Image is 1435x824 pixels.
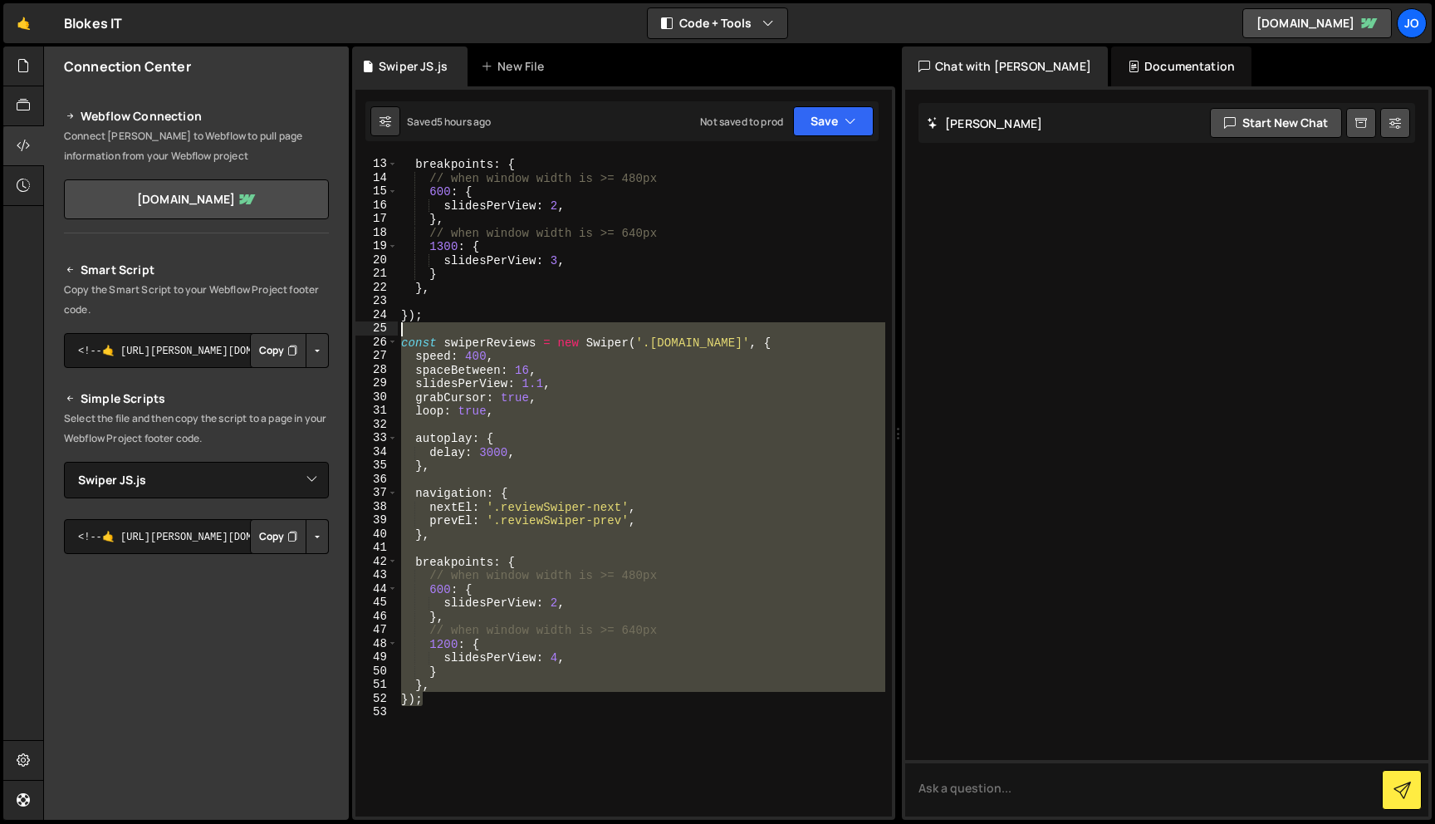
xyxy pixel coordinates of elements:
div: Blokes IT [64,13,122,33]
div: 5 hours ago [437,115,492,129]
h2: Simple Scripts [64,389,329,409]
div: 41 [355,541,398,555]
h2: Smart Script [64,260,329,280]
h2: [PERSON_NAME] [927,115,1042,131]
div: 35 [355,459,398,473]
div: New File [481,58,551,75]
p: Connect [PERSON_NAME] to Webflow to pull page information from your Webflow project [64,126,329,166]
div: Documentation [1111,47,1251,86]
div: 18 [355,226,398,240]
div: Swiper JS.js [379,58,448,75]
button: Copy [250,333,306,368]
button: Save [793,106,874,136]
div: 23 [355,294,398,308]
div: 15 [355,184,398,199]
div: 36 [355,473,398,487]
div: Chat with [PERSON_NAME] [902,47,1108,86]
div: 40 [355,527,398,542]
div: 37 [355,486,398,500]
div: 16 [355,199,398,213]
div: Button group with nested dropdown [250,333,329,368]
div: 49 [355,650,398,665]
p: Select the file and then copy the script to a page in your Webflow Project footer code. [64,409,329,449]
a: [DOMAIN_NAME] [1242,8,1392,38]
div: 13 [355,157,398,171]
p: Copy the Smart Script to your Webflow Project footer code. [64,280,329,320]
a: [DOMAIN_NAME] [64,179,329,219]
div: Not saved to prod [700,115,783,129]
div: 14 [355,171,398,185]
iframe: YouTube video player [64,581,331,731]
div: 45 [355,596,398,610]
div: 50 [355,665,398,679]
div: 33 [355,431,398,445]
a: 🤙 [3,3,44,43]
div: 25 [355,321,398,336]
div: 43 [355,568,398,582]
div: 26 [355,336,398,350]
div: 34 [355,445,398,459]
div: 20 [355,253,398,267]
div: 19 [355,239,398,253]
div: 29 [355,376,398,390]
a: Jo [1397,8,1427,38]
div: 53 [355,705,398,719]
div: 47 [355,623,398,637]
div: 32 [355,418,398,432]
button: Start new chat [1210,108,1342,138]
div: 22 [355,281,398,295]
div: 24 [355,308,398,322]
div: 48 [355,637,398,651]
textarea: <!--🤙 [URL][PERSON_NAME][DOMAIN_NAME]> <script>document.addEventListener("DOMContentLoaded", func... [64,519,329,554]
div: 17 [355,212,398,226]
div: 44 [355,582,398,596]
div: 28 [355,363,398,377]
div: 46 [355,610,398,624]
h2: Webflow Connection [64,106,329,126]
div: 52 [355,692,398,706]
div: 51 [355,678,398,692]
div: 39 [355,513,398,527]
textarea: <!--🤙 [URL][PERSON_NAME][DOMAIN_NAME]> <script>document.addEventListener("DOMContentLoaded", func... [64,333,329,368]
h2: Connection Center [64,57,191,76]
div: Button group with nested dropdown [250,519,329,554]
div: 42 [355,555,398,569]
button: Code + Tools [648,8,787,38]
div: 21 [355,267,398,281]
div: 31 [355,404,398,418]
div: 27 [355,349,398,363]
div: Saved [407,115,492,129]
button: Copy [250,519,306,554]
div: 38 [355,500,398,514]
div: 30 [355,390,398,405]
